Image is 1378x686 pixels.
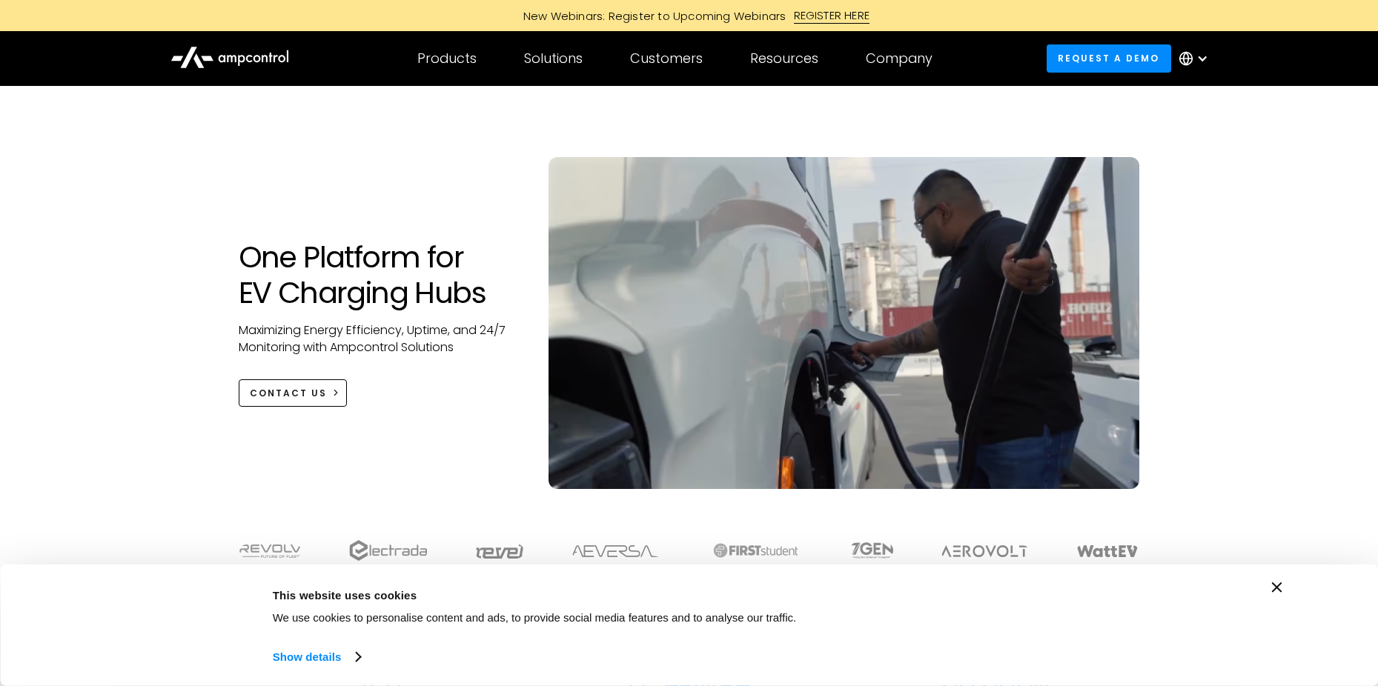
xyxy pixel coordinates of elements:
div: Customers [630,50,703,67]
div: Solutions [524,50,583,67]
img: electrada logo [349,540,427,561]
div: Products [417,50,477,67]
div: Company [866,50,933,67]
button: Okay [1033,582,1245,625]
img: WattEV logo [1076,545,1139,557]
h1: One Platform for EV Charging Hubs [239,239,520,310]
div: This website uses cookies [273,586,999,604]
p: Maximizing Energy Efficiency, Uptime, and 24/7 Monitoring with Ampcontrol Solutions [239,322,520,356]
a: Show details [273,646,360,668]
a: CONTACT US [239,379,348,407]
button: Close banner [1272,582,1282,593]
span: We use cookies to personalise content and ads, to provide social media features and to analyse ou... [273,611,797,624]
div: REGISTER HERE [794,7,870,24]
div: New Webinars: Register to Upcoming Webinars [509,8,794,24]
a: Request a demo [1047,44,1171,72]
a: New Webinars: Register to Upcoming WebinarsREGISTER HERE [356,7,1023,24]
img: Aerovolt Logo [941,545,1029,557]
div: Resources [750,50,818,67]
div: CONTACT US [250,387,327,400]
